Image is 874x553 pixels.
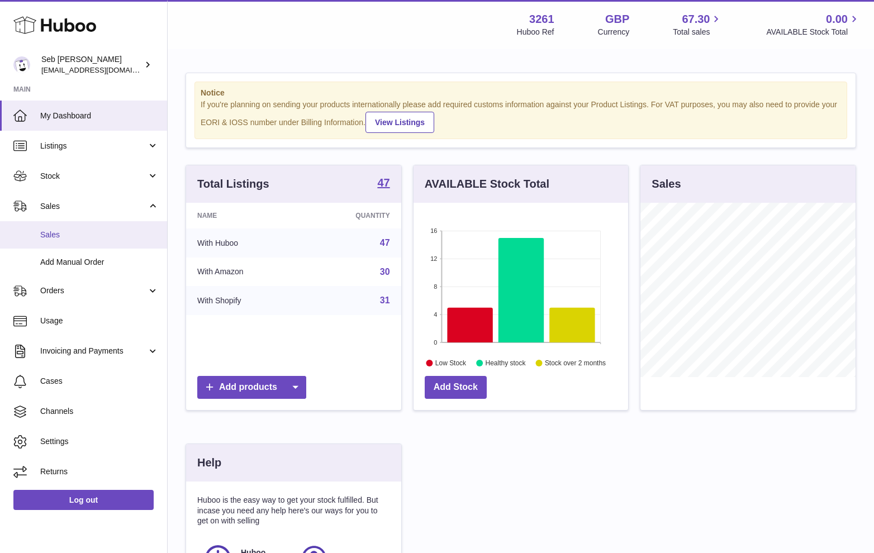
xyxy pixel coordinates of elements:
h3: AVAILABLE Stock Total [425,177,549,192]
text: Stock over 2 months [545,359,606,367]
div: Currency [598,27,630,37]
span: Channels [40,406,159,417]
text: 16 [430,227,437,234]
h3: Sales [652,177,681,192]
a: Add Stock [425,376,487,399]
text: Low Stock [435,359,467,367]
span: AVAILABLE Stock Total [766,27,861,37]
p: Huboo is the easy way to get your stock fulfilled. But incase you need any help here's our ways f... [197,495,390,527]
a: 47 [377,177,389,190]
h3: Help [197,455,221,470]
span: 67.30 [682,12,710,27]
td: With Huboo [186,228,303,258]
a: 0.00 AVAILABLE Stock Total [766,12,861,37]
div: Huboo Ref [517,27,554,37]
span: Total sales [673,27,723,37]
span: Sales [40,230,159,240]
strong: GBP [605,12,629,27]
span: Sales [40,201,147,212]
strong: 3261 [529,12,554,27]
td: With Amazon [186,258,303,287]
text: 4 [434,311,437,318]
img: ecom@bravefoods.co.uk [13,56,30,73]
span: Add Manual Order [40,257,159,268]
a: View Listings [365,112,434,133]
div: Seb [PERSON_NAME] [41,54,142,75]
span: [EMAIL_ADDRESS][DOMAIN_NAME] [41,65,164,74]
a: Log out [13,490,154,510]
h3: Total Listings [197,177,269,192]
span: Returns [40,466,159,477]
a: 67.30 Total sales [673,12,723,37]
div: If you're planning on sending your products internationally please add required customs informati... [201,99,841,133]
td: With Shopify [186,286,303,315]
text: 8 [434,283,437,290]
text: 12 [430,255,437,262]
a: 30 [380,267,390,276]
span: Orders [40,285,147,296]
span: Cases [40,376,159,387]
span: Settings [40,436,159,447]
strong: Notice [201,88,841,98]
span: Listings [40,141,147,151]
th: Name [186,203,303,228]
a: Add products [197,376,306,399]
a: 47 [380,238,390,247]
th: Quantity [303,203,401,228]
span: My Dashboard [40,111,159,121]
text: Healthy stock [485,359,526,367]
text: 0 [434,339,437,346]
span: Invoicing and Payments [40,346,147,356]
span: Usage [40,316,159,326]
span: 0.00 [826,12,848,27]
a: 31 [380,295,390,305]
span: Stock [40,171,147,182]
strong: 47 [377,177,389,188]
